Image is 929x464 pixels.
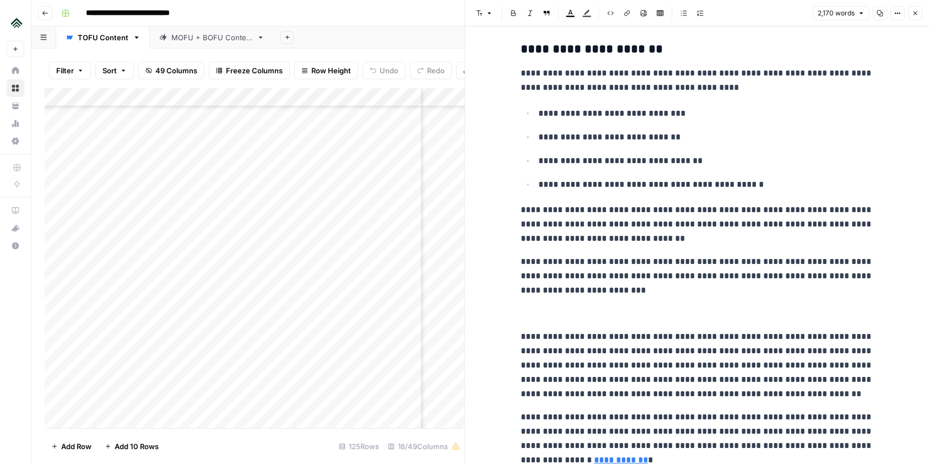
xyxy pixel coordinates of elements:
button: What's new? [7,219,24,237]
button: Redo [410,62,452,79]
a: Settings [7,132,24,150]
a: TOFU Content [56,26,150,48]
img: Uplisting Logo [7,13,26,33]
span: Sort [102,65,117,76]
button: 49 Columns [138,62,204,79]
button: Undo [363,62,406,79]
span: Freeze Columns [226,65,283,76]
div: TOFU Content [78,32,128,43]
button: Filter [49,62,91,79]
span: Undo [380,65,398,76]
a: Home [7,62,24,79]
button: Sort [95,62,134,79]
a: Usage [7,115,24,132]
a: MOFU + BOFU Content [150,26,274,48]
div: 18/49 Columns [384,438,464,455]
div: What's new? [7,220,24,236]
div: MOFU + BOFU Content [171,32,252,43]
button: Row Height [294,62,358,79]
span: 49 Columns [155,65,197,76]
button: Freeze Columns [209,62,290,79]
a: AirOps Academy [7,202,24,219]
span: Add 10 Rows [115,441,159,452]
span: Filter [56,65,74,76]
button: Workspace: Uplisting [7,9,24,36]
span: Redo [427,65,445,76]
span: 2,170 words [818,8,855,18]
button: Add 10 Rows [98,438,165,455]
span: Row Height [311,65,351,76]
button: Help + Support [7,237,24,255]
a: Browse [7,79,24,97]
div: 125 Rows [334,438,384,455]
button: 2,170 words [813,6,869,20]
a: Your Data [7,97,24,115]
span: Add Row [61,441,91,452]
button: Add Row [45,438,98,455]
